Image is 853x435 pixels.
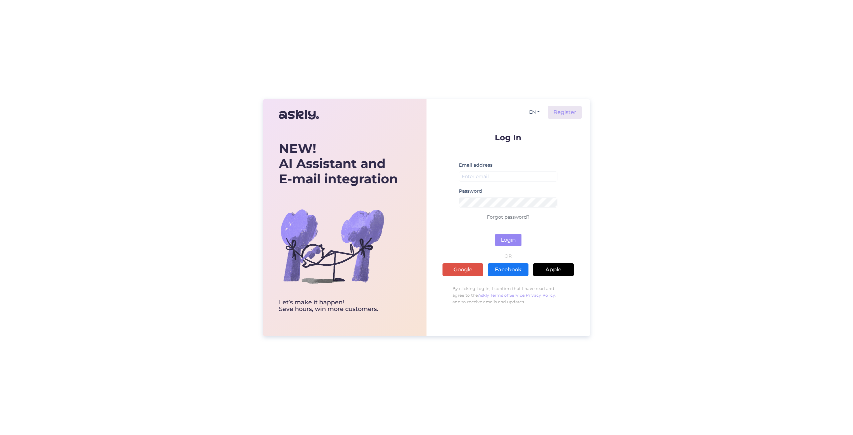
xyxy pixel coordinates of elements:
[478,293,525,298] a: Askly Terms of Service
[487,214,529,220] a: Forgot password?
[459,171,557,182] input: Enter email
[495,234,521,246] button: Login
[279,107,319,123] img: Askly
[526,293,555,298] a: Privacy Policy
[459,188,482,195] label: Password
[279,141,316,156] b: NEW!
[459,162,492,169] label: Email address
[526,107,542,117] button: EN
[279,193,386,299] img: bg-askly
[442,263,483,276] a: Google
[279,299,398,313] div: Let’s make it happen! Save hours, win more customers.
[533,263,574,276] a: Apple
[442,133,574,142] p: Log In
[503,254,513,258] span: OR
[442,282,574,309] p: By clicking Log In, I confirm that I have read and agree to the , , and to receive emails and upd...
[548,106,582,119] a: Register
[279,141,398,187] div: AI Assistant and E-mail integration
[488,263,528,276] a: Facebook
